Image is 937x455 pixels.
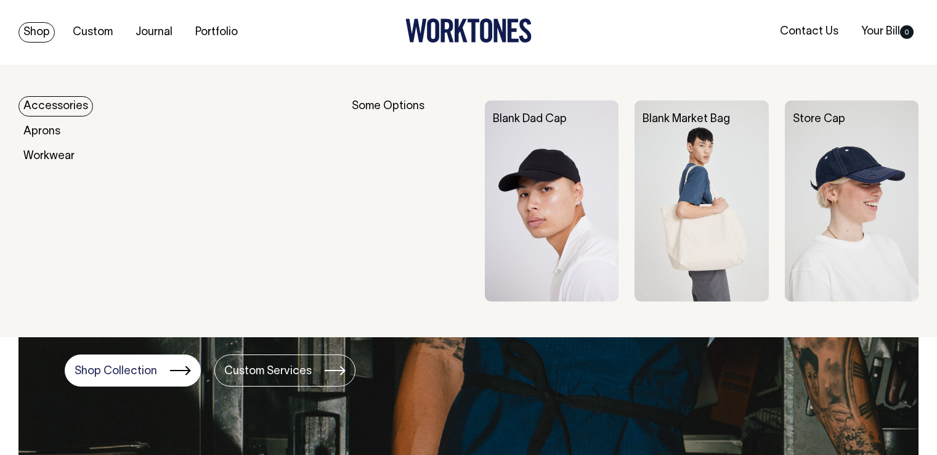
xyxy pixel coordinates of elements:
a: Aprons [18,121,65,142]
a: Journal [131,22,177,43]
a: Your Bill0 [856,22,919,42]
a: Blank Dad Cap [493,114,567,125]
a: Custom Services [214,355,355,387]
img: Blank Dad Cap [485,100,619,301]
a: Store Cap [793,114,845,125]
a: Blank Market Bag [643,114,730,125]
a: Portfolio [190,22,243,43]
a: Contact Us [775,22,843,42]
img: Store Cap [785,100,919,301]
img: Blank Market Bag [635,100,768,301]
a: Workwear [18,146,79,166]
a: Custom [68,22,118,43]
span: 0 [900,25,914,39]
div: Some Options [352,100,469,301]
a: Shop Collection [65,355,201,387]
a: Shop [18,22,55,43]
a: Accessories [18,96,93,117]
